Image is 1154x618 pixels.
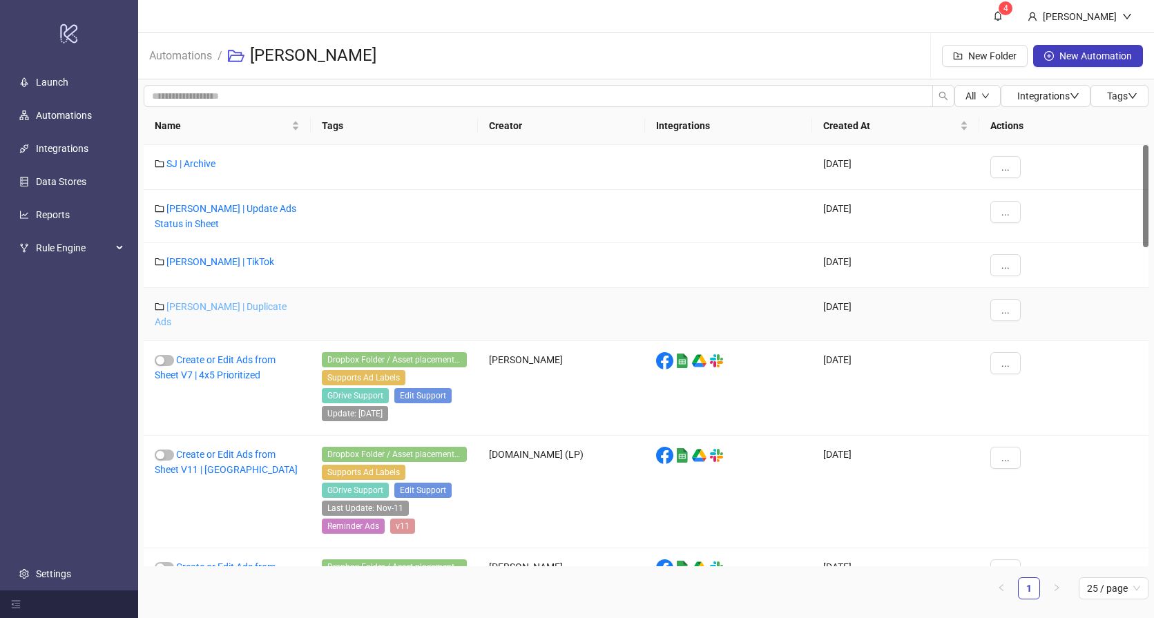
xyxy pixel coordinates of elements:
[812,145,979,190] div: [DATE]
[36,209,70,220] a: Reports
[155,257,164,267] span: folder
[155,204,164,213] span: folder
[1001,162,1010,173] span: ...
[1107,90,1137,102] span: Tags
[1001,206,1010,218] span: ...
[36,176,86,187] a: Data Stores
[144,107,311,145] th: Name
[155,301,287,327] a: [PERSON_NAME] | Duplicate Ads
[1019,578,1039,599] a: 1
[1028,12,1037,21] span: user
[36,110,92,121] a: Automations
[1052,583,1061,592] span: right
[228,48,244,64] span: folder-open
[1001,452,1010,463] span: ...
[823,118,957,133] span: Created At
[990,352,1021,374] button: ...
[166,158,215,169] a: SJ | Archive
[990,559,1021,581] button: ...
[990,577,1012,599] button: left
[1001,305,1010,316] span: ...
[1087,578,1140,599] span: 25 / page
[155,561,298,588] a: Create or Edit Ads from Sheet V11 | [GEOGRAPHIC_DATA]
[155,118,289,133] span: Name
[478,107,645,145] th: Creator
[322,519,385,534] span: Reminder Ads
[36,568,71,579] a: Settings
[1122,12,1132,21] span: down
[394,483,452,498] span: Edit Support
[1046,577,1068,599] li: Next Page
[1059,50,1132,61] span: New Automation
[812,190,979,243] div: [DATE]
[1003,3,1008,13] span: 4
[155,302,164,311] span: folder
[1001,565,1010,576] span: ...
[322,406,388,421] span: Update: 21-10-2024
[322,370,405,385] span: Supports Ad Labels
[1037,9,1122,24] div: [PERSON_NAME]
[311,107,478,145] th: Tags
[478,341,645,436] div: [PERSON_NAME]
[19,243,29,253] span: fork
[155,354,276,380] a: Create or Edit Ads from Sheet V7 | 4x5 Prioritized
[155,203,296,229] a: [PERSON_NAME] | Update Ads Status in Sheet
[812,107,979,145] th: Created At
[1001,260,1010,271] span: ...
[981,92,990,100] span: down
[155,449,298,475] a: Create or Edit Ads from Sheet V11 | [GEOGRAPHIC_DATA]
[990,254,1021,276] button: ...
[322,483,389,498] span: GDrive Support
[322,388,389,403] span: GDrive Support
[645,107,812,145] th: Integrations
[990,299,1021,321] button: ...
[36,77,68,88] a: Launch
[990,447,1021,469] button: ...
[942,45,1028,67] button: New Folder
[166,256,274,267] a: [PERSON_NAME] | TikTok
[250,45,376,67] h3: [PERSON_NAME]
[322,352,467,367] span: Dropbox Folder / Asset placement detection
[1018,577,1040,599] li: 1
[478,436,645,548] div: [DOMAIN_NAME] (LP)
[1046,577,1068,599] button: right
[322,447,467,462] span: Dropbox Folder / Asset placement detection
[36,234,112,262] span: Rule Engine
[812,341,979,436] div: [DATE]
[1079,577,1148,599] div: Page Size
[11,599,21,609] span: menu-fold
[965,90,976,102] span: All
[990,156,1021,178] button: ...
[390,519,415,534] span: v11
[1044,51,1054,61] span: plus-circle
[1001,85,1090,107] button: Integrationsdown
[1070,91,1079,101] span: down
[394,388,452,403] span: Edit Support
[953,51,963,61] span: folder-add
[812,243,979,288] div: [DATE]
[1090,85,1148,107] button: Tagsdown
[954,85,1001,107] button: Alldown
[993,11,1003,21] span: bell
[1033,45,1143,67] button: New Automation
[939,91,948,101] span: search
[812,288,979,341] div: [DATE]
[979,107,1148,145] th: Actions
[155,159,164,168] span: folder
[990,577,1012,599] li: Previous Page
[146,47,215,62] a: Automations
[36,143,88,154] a: Integrations
[1001,358,1010,369] span: ...
[1017,90,1079,102] span: Integrations
[968,50,1017,61] span: New Folder
[1128,91,1137,101] span: down
[997,583,1006,592] span: left
[999,1,1012,15] sup: 4
[218,34,222,78] li: /
[812,436,979,548] div: [DATE]
[990,201,1021,223] button: ...
[322,559,467,574] span: Dropbox Folder / Asset placement detection
[322,501,409,516] span: Last Update: Nov-11
[322,465,405,480] span: Supports Ad Labels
